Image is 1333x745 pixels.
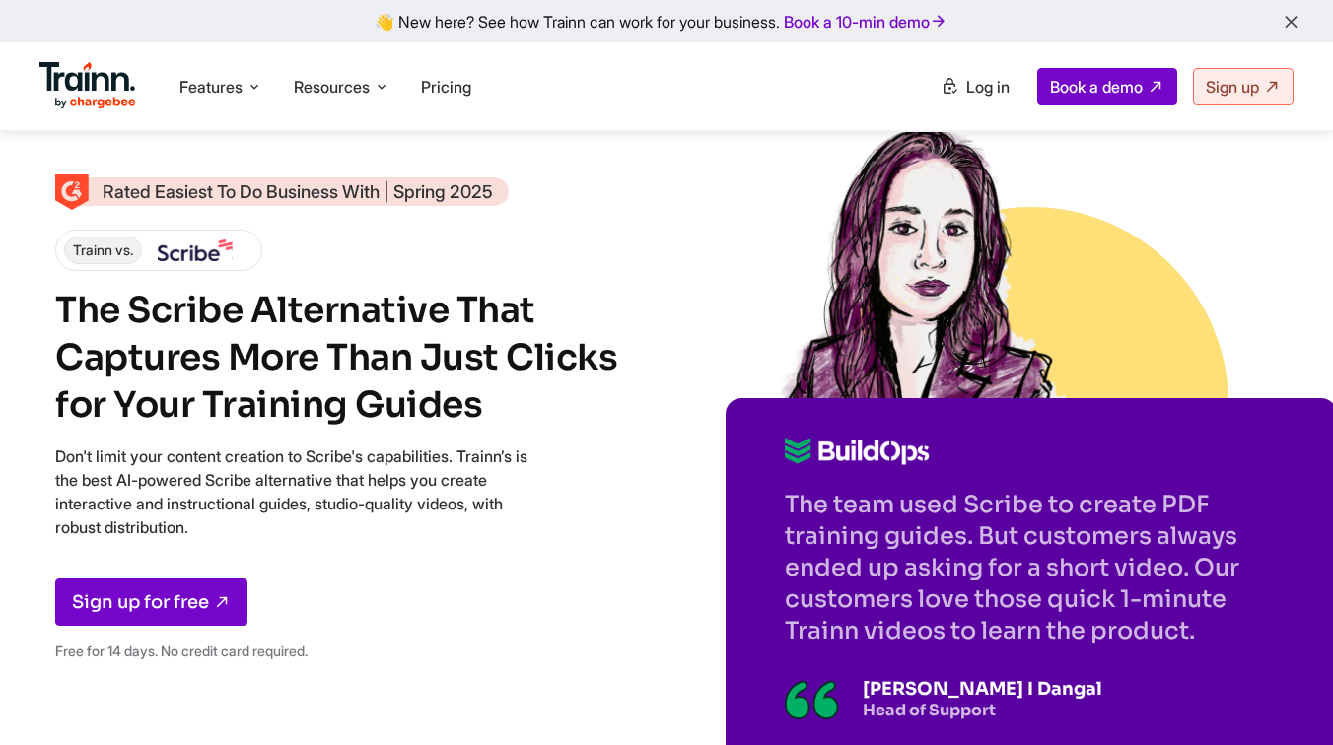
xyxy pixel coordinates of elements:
p: Don't limit your content creation to Scribe's capabilities. Trainn’s is the best AI-powered Scrib... [55,444,528,539]
iframe: Chat Widget [1234,650,1333,745]
img: Buildops logo [785,438,930,465]
a: Rated Easiest To Do Business With | Spring 2025 [55,177,509,206]
p: [PERSON_NAME] I Dangal [863,678,1102,700]
a: Sign up for free [55,578,247,626]
div: 👋 New here? See how Trainn can work for your business. [12,12,1321,31]
a: Book a demo [1037,68,1177,105]
span: Book a demo [1050,77,1143,97]
a: Pricing [421,77,471,97]
a: Book a 10-min demo [780,8,951,35]
a: Log in [929,69,1021,104]
span: Resources [294,76,370,98]
p: The team used Scribe to create PDF training guides. But customers always ended up asking for a sh... [785,489,1278,646]
span: Features [179,76,243,98]
p: Free for 14 days. No credit card required. [55,640,528,663]
img: Sketch of Sabina Rana from Buildops | Scribe Alternative [780,118,1066,404]
span: Trainn vs. [64,237,142,264]
a: Sign up [1193,68,1294,105]
img: Scribe logo [158,239,233,261]
p: Head of Support [863,700,1102,720]
span: Sign up [1206,77,1259,97]
img: Trainn Logo [39,62,136,109]
img: Illustration of a quotation mark [785,680,839,719]
span: Log in [966,77,1010,97]
img: Skilljar Alternative - Trainn | High Performer - Customer Education Category [55,174,89,210]
h1: The Scribe Alternative That Captures More Than Just Clicks for Your Training Guides [55,287,627,429]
